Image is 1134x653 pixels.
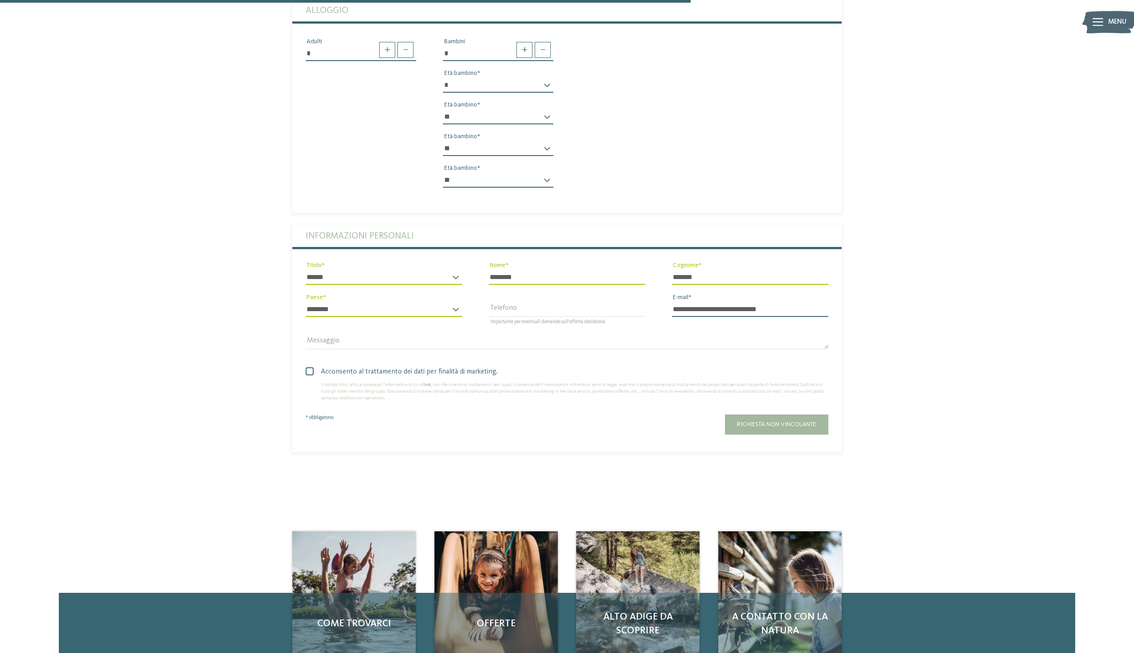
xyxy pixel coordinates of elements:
span: Importante per eventuali domande sull’offerta desiderata [491,320,605,325]
div: Il sottoscritto, letta e compresa l’informativa di cui al , con riferimento ai trattamenti per i ... [306,382,828,402]
span: Come trovarci [302,617,406,631]
a: link [423,382,431,387]
label: Informazioni personali [306,225,828,247]
input: Acconsento al trattamento dei dati per finalità di marketing. [306,366,308,382]
span: Alto Adige da scoprire [586,610,690,638]
span: A contatto con la natura [728,610,832,638]
span: Acconsento al trattamento dei dati per finalità di marketing. [312,366,828,377]
button: Richiesta non vincolante [725,415,828,435]
span: Offerte [444,617,548,631]
span: Richiesta non vincolante [737,421,816,427]
span: * obbligatorio [306,415,333,420]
